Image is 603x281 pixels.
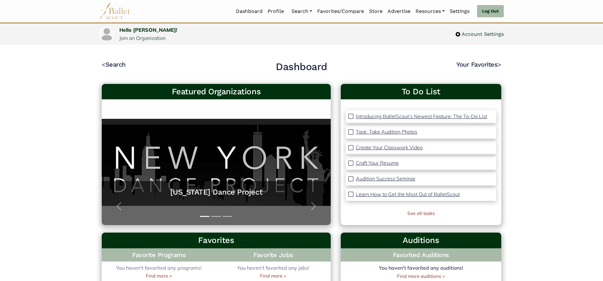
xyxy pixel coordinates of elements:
[265,5,286,18] a: Profile
[456,61,501,68] a: Your Favorites>
[102,60,106,68] code: <
[200,213,209,220] button: Slide 1
[346,251,496,259] h4: Favorited Auditions
[119,35,166,41] a: Join an Organization
[356,129,417,135] p: Task: Take Audition Photos
[356,190,460,199] a: Learn How to Get the Most Out of BalletScout
[108,187,324,197] a: [US_STATE] Dance Project
[289,5,315,18] a: Search
[477,5,504,18] a: Log Out
[107,86,326,97] h3: Featured Organizations
[356,113,487,119] p: Introducing BalletScout’s Newest Feature: The To-Do List
[315,5,367,18] a: Favorites/Compare
[119,27,177,33] a: Hello [PERSON_NAME]!
[356,191,460,197] p: Learn How to Get the Most Out of BalletScout
[233,5,265,18] a: Dashboard
[260,272,286,280] a: Find more >
[223,213,232,220] button: Slide 3
[397,273,445,279] a: Find more auditions >
[385,5,413,18] a: Advertise
[356,144,423,151] p: Create Your Classwork Video
[356,175,416,182] p: Audition Success Seminar
[356,113,487,121] a: Introducing BalletScout’s Newest Feature: The To-Do List
[356,144,423,152] a: Create Your Classwork Video
[497,60,501,68] code: >
[413,5,447,18] a: Resources
[356,175,416,183] a: Audition Success Seminar
[455,30,504,38] a: Account Settings
[356,160,399,166] p: Craft Your Resume
[216,264,330,280] div: You haven't favorited any jobs!
[367,5,385,18] a: Store
[346,86,496,97] a: To Do List
[447,5,472,18] a: Settings
[460,30,504,38] span: Account Settings
[356,159,399,167] a: Craft Your Resume
[100,27,114,41] img: profile picture
[356,128,417,136] a: Task: Take Audition Photos
[276,60,327,74] h2: Dashboard
[146,272,172,280] a: Find more >
[346,235,496,246] h3: Auditions
[211,213,221,220] button: Slide 2
[102,61,126,68] a: <Search
[102,248,216,262] h4: Favorite Programs
[341,264,501,272] p: You haven't favorited any auditions!
[107,235,326,246] h3: Favorites
[216,248,330,262] h4: Favorite Jobs
[102,264,216,280] div: You haven't favorited any programs!
[407,210,435,216] a: See all tasks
